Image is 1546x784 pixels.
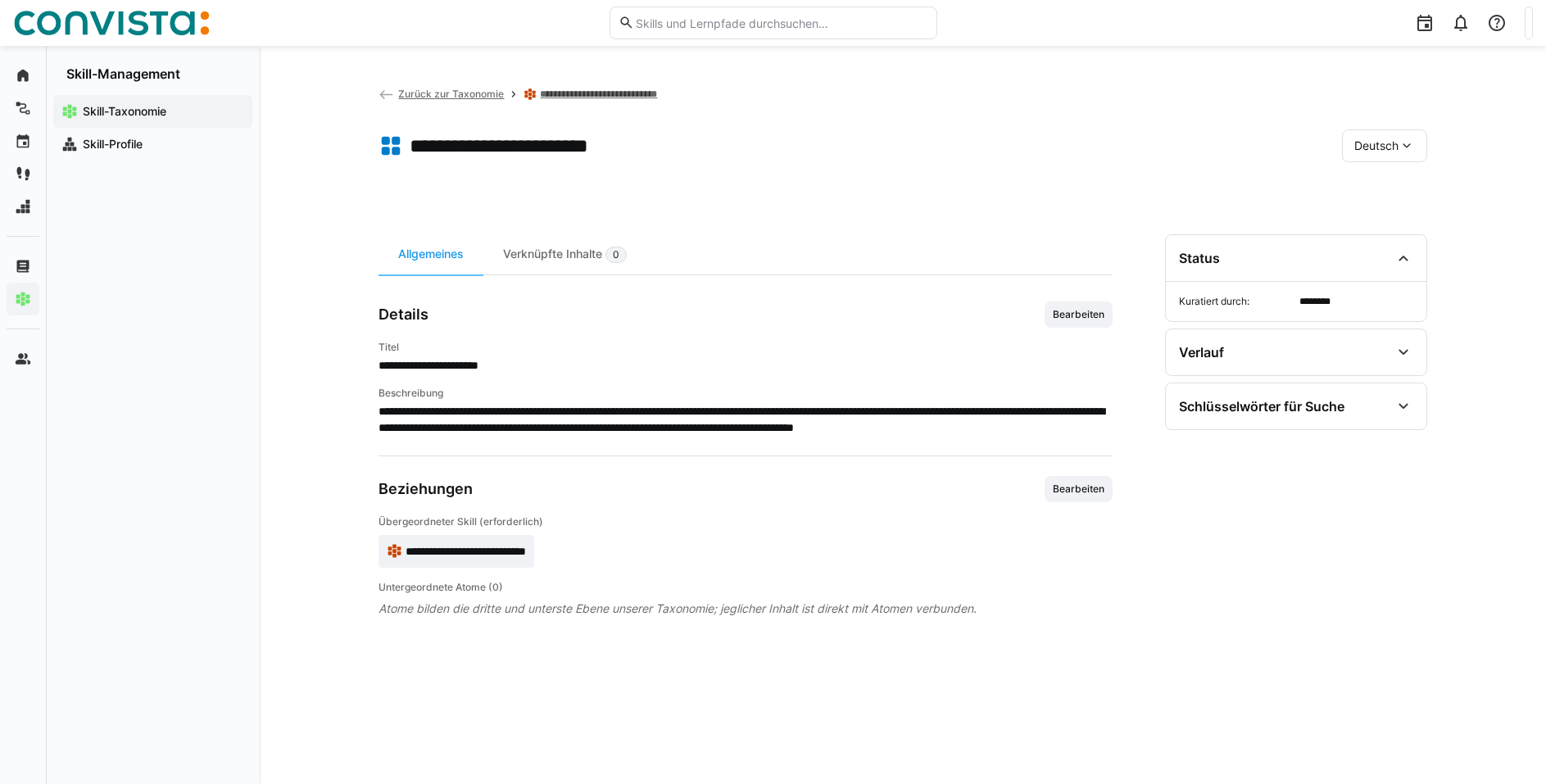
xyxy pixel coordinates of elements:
button: Bearbeiten [1045,476,1113,502]
div: Verlauf [1179,344,1224,360]
span: Zurück zur Taxonomie [398,88,504,100]
div: Allgemeines [379,234,483,274]
span: Deutsch [1354,138,1399,154]
span: Kuratiert durch: [1179,295,1293,308]
span: 0 [613,248,619,261]
h4: Übergeordneter Skill (erforderlich) [379,515,1113,528]
h4: Beschreibung [379,387,1113,400]
a: Zurück zur Taxonomie [379,88,505,100]
h4: Titel [379,341,1113,354]
span: Bearbeiten [1051,483,1106,496]
h3: Beziehungen [379,480,473,498]
h4: Untergeordnete Atome (0) [379,581,1113,594]
span: Bearbeiten [1051,308,1106,321]
div: Verknüpfte Inhalte [483,234,646,274]
span: Atome bilden die dritte und unterste Ebene unserer Taxonomie; jeglicher Inhalt ist direkt mit Ato... [379,600,1113,617]
div: Schlüsselwörter für Suche [1179,398,1344,415]
input: Skills und Lernpfade durchsuchen… [634,16,927,30]
h3: Details [379,306,428,324]
div: Status [1179,250,1220,266]
button: Bearbeiten [1045,301,1113,328]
